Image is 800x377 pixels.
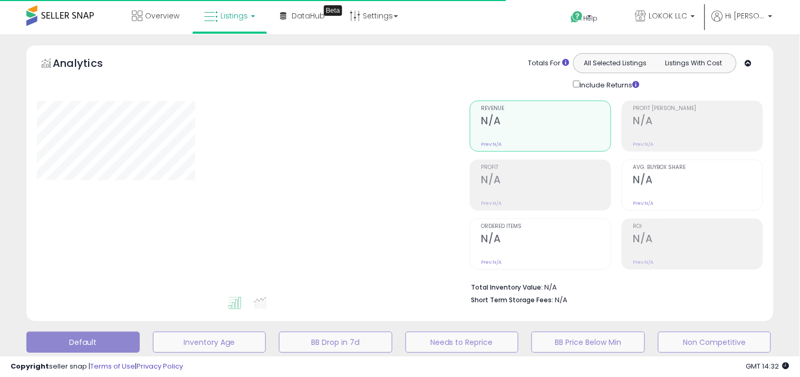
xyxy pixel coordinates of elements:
[481,165,611,171] span: Profit
[571,11,584,24] i: Get Help
[633,259,654,265] small: Prev: N/A
[279,332,392,353] button: BB Drop in 7d
[471,295,554,304] b: Short Term Storage Fees:
[481,259,502,265] small: Prev: N/A
[649,11,688,21] span: LOKOK LLC
[584,14,598,23] span: Help
[563,3,619,34] a: Help
[528,58,570,68] div: Totals For
[633,106,763,112] span: Profit [PERSON_NAME]
[576,56,655,70] button: All Selected Listings
[481,141,502,147] small: Prev: N/A
[633,200,654,206] small: Prev: N/A
[471,283,543,292] b: Total Inventory Value:
[658,332,772,353] button: Non Competitive
[481,115,611,129] h2: N/A
[633,224,763,230] span: ROI
[654,56,733,70] button: Listings With Cost
[712,11,773,34] a: Hi [PERSON_NAME]
[153,332,266,353] button: Inventory Age
[555,295,568,305] span: N/A
[633,141,654,147] small: Prev: N/A
[324,5,342,16] div: Tooltip anchor
[565,78,652,90] div: Include Returns
[220,11,248,21] span: Listings
[406,332,519,353] button: Needs to Reprice
[633,115,763,129] h2: N/A
[137,361,183,371] a: Privacy Policy
[145,11,179,21] span: Overview
[292,11,325,21] span: DataHub
[633,174,763,188] h2: N/A
[532,332,645,353] button: BB Price Below Min
[53,56,123,73] h5: Analytics
[633,165,763,171] span: Avg. Buybox Share
[481,174,611,188] h2: N/A
[726,11,765,21] span: Hi [PERSON_NAME]
[481,106,611,112] span: Revenue
[90,361,135,371] a: Terms of Use
[471,280,755,293] li: N/A
[481,233,611,247] h2: N/A
[481,200,502,206] small: Prev: N/A
[746,361,789,371] span: 2025-10-14 14:32 GMT
[11,361,49,371] strong: Copyright
[26,332,140,353] button: Default
[633,233,763,247] h2: N/A
[11,362,183,372] div: seller snap | |
[481,224,611,230] span: Ordered Items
